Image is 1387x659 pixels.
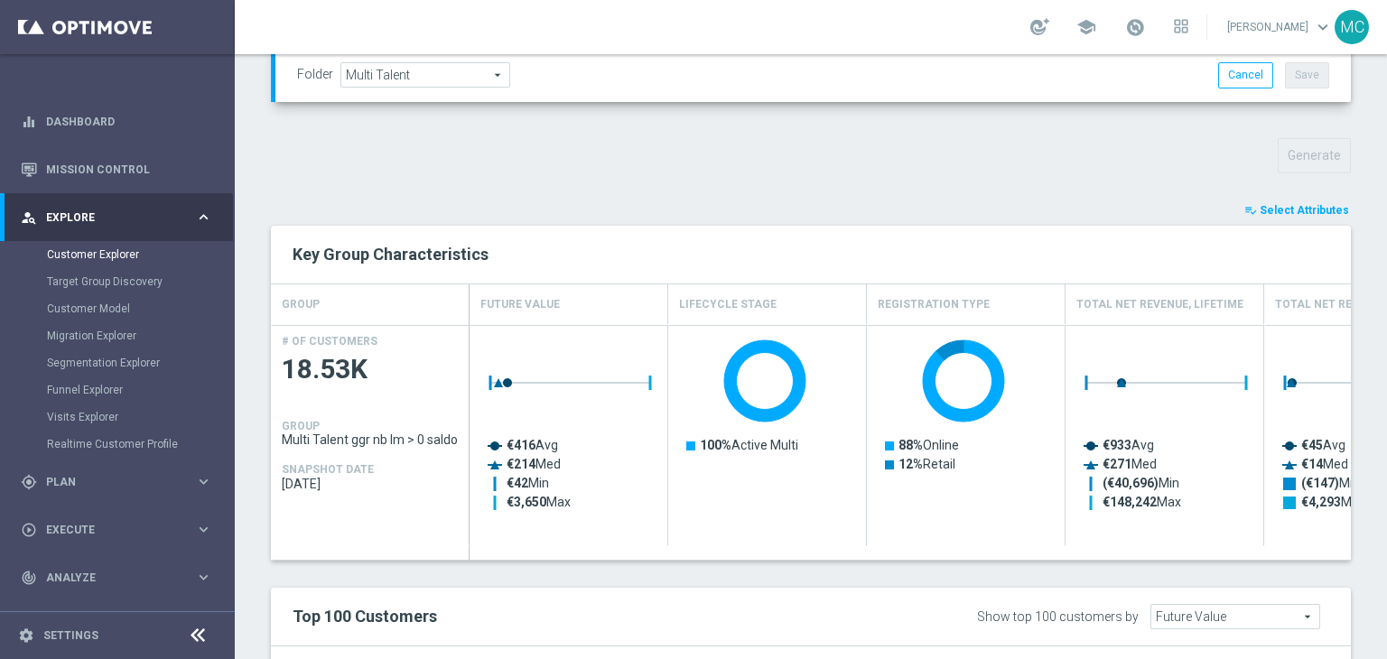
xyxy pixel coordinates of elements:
div: Plan [21,474,195,490]
div: MC [1335,10,1369,44]
i: keyboard_arrow_right [195,209,212,226]
text: Avg [1301,438,1345,452]
tspan: (€147) [1301,476,1339,491]
a: Target Group Discovery [47,274,188,289]
tspan: €148,242 [1103,495,1157,509]
tspan: 88% [898,438,923,452]
div: Migration Explorer [47,322,233,349]
tspan: €933 [1103,438,1131,452]
span: Explore [46,212,195,223]
button: Mission Control [20,162,213,177]
text: Max [1301,495,1365,509]
a: Realtime Customer Profile [47,437,188,451]
a: Funnel Explorer [47,383,188,397]
button: track_changes Analyze keyboard_arrow_right [20,571,213,585]
text: Min [1301,476,1360,491]
label: Folder [297,67,333,82]
div: Visits Explorer [47,404,233,431]
h4: Total Net Revenue, Lifetime [1076,289,1243,320]
button: person_search Explore keyboard_arrow_right [20,210,213,225]
text: Med [1103,457,1157,471]
text: Min [1103,476,1179,491]
span: Plan [46,477,195,487]
button: gps_fixed Plan keyboard_arrow_right [20,475,213,489]
a: Migration Explorer [47,329,188,343]
tspan: €416 [507,438,535,452]
text: Max [507,495,571,509]
div: Customer Model [47,295,233,322]
div: Explore [21,209,195,226]
span: Select Attributes [1260,204,1349,217]
text: Active Multi [700,438,798,452]
div: Execute [21,522,195,538]
span: Execute [46,524,195,535]
span: keyboard_arrow_down [1313,17,1333,37]
i: person_search [21,209,37,226]
i: keyboard_arrow_right [195,473,212,490]
i: keyboard_arrow_right [195,521,212,538]
a: [PERSON_NAME]keyboard_arrow_down [1225,14,1335,41]
text: Online [898,438,959,452]
text: Med [507,457,561,471]
tspan: €45 [1301,438,1323,452]
a: Visits Explorer [47,410,188,424]
div: Realtime Customer Profile [47,431,233,458]
span: Analyze [46,572,195,583]
tspan: €3,650 [507,495,546,509]
a: Mission Control [46,145,212,193]
tspan: 12% [898,457,923,471]
div: Show top 100 customers by [977,609,1139,625]
span: Multi Talent ggr nb lm > 0 saldo [282,432,459,447]
h4: Registration Type [878,289,990,320]
i: settings [18,627,34,644]
tspan: €14 [1301,457,1324,471]
div: Analyze [21,570,195,586]
div: Customer Explorer [47,241,233,268]
i: equalizer [21,114,37,130]
i: keyboard_arrow_right [195,569,212,586]
span: school [1076,17,1096,37]
button: playlist_add_check Select Attributes [1243,200,1351,220]
h4: GROUP [282,420,320,432]
a: Settings [43,630,98,641]
i: track_changes [21,570,37,586]
button: Generate [1278,138,1351,173]
h4: Lifecycle Stage [679,289,777,320]
button: equalizer Dashboard [20,115,213,129]
span: 2025-10-09 [282,477,459,491]
div: Press SPACE to select this row. [271,325,470,546]
text: Med [1301,457,1348,471]
tspan: €271 [1103,457,1131,471]
div: Segmentation Explorer [47,349,233,376]
h2: Top 100 Customers [293,606,886,627]
button: Cancel [1218,62,1273,88]
i: gps_fixed [21,474,37,490]
h4: GROUP [282,289,320,320]
div: Dashboard [21,97,212,145]
h4: # OF CUSTOMERS [282,335,377,348]
tspan: €42 [507,476,528,490]
span: 18.53K [282,352,459,387]
h2: Key Group Characteristics [293,244,1329,265]
a: Customer Model [47,302,188,316]
i: play_circle_outline [21,522,37,538]
i: playlist_add_check [1244,204,1257,217]
div: Funnel Explorer [47,376,233,404]
div: Mission Control [21,145,212,193]
text: Max [1103,495,1181,509]
tspan: €214 [507,457,536,471]
tspan: €4,293 [1301,495,1341,509]
h4: SNAPSHOT DATE [282,463,374,476]
button: play_circle_outline Execute keyboard_arrow_right [20,523,213,537]
h4: Future Value [480,289,560,320]
div: Target Group Discovery [47,268,233,295]
text: Min [507,476,549,490]
button: Save [1285,62,1329,88]
a: Segmentation Explorer [47,356,188,370]
a: Dashboard [46,97,212,145]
